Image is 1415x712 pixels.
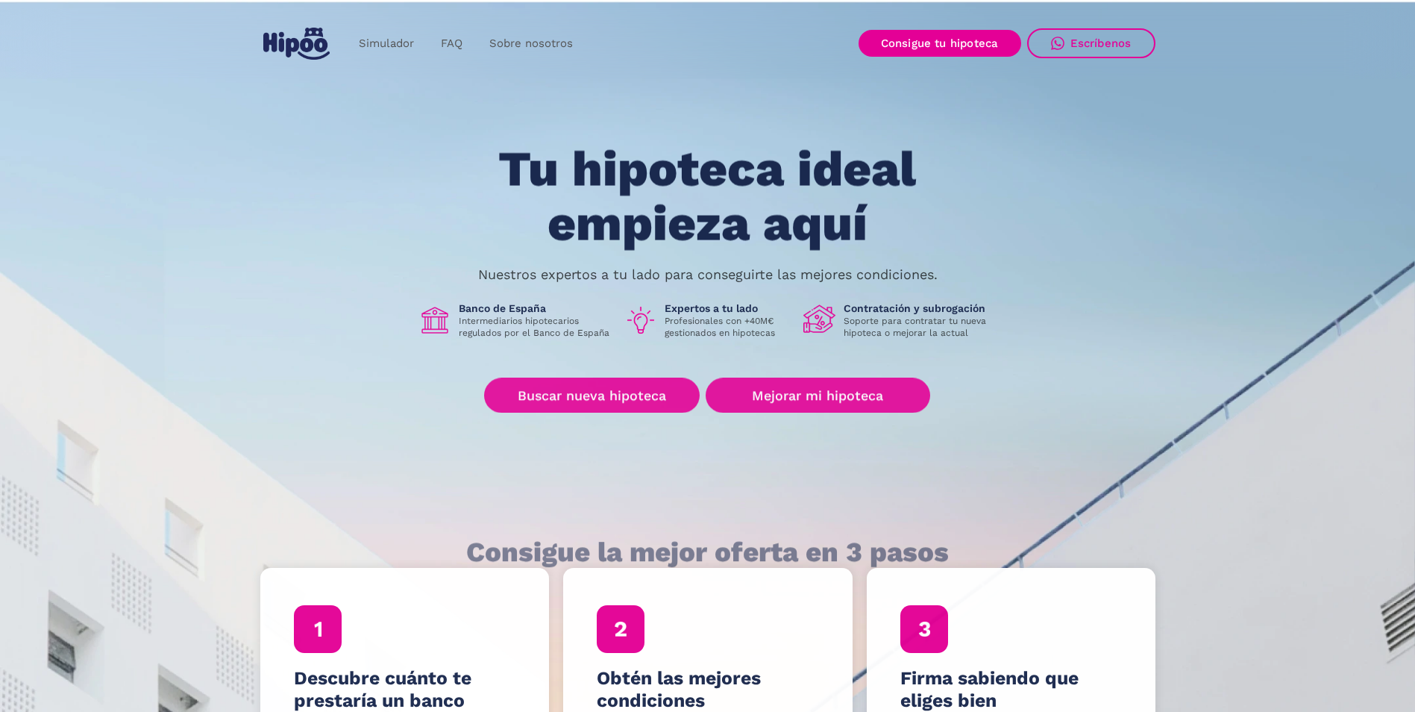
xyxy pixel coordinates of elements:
h1: Banco de España [459,302,612,315]
div: Escríbenos [1070,37,1132,50]
a: Simulador [345,29,427,58]
h4: Descubre cuánto te prestaría un banco [293,667,515,712]
h4: Obtén las mejores condiciones [597,667,819,712]
a: Mejorar mi hipoteca [706,378,930,413]
a: Consigue tu hipoteca [859,30,1021,57]
a: Sobre nosotros [476,29,586,58]
h1: Consigue la mejor oferta en 3 pasos [466,537,949,567]
p: Soporte para contratar tu nueva hipoteca o mejorar la actual [844,315,997,339]
h1: Expertos a tu lado [665,302,791,315]
h4: Firma sabiendo que eliges bien [900,667,1122,712]
a: Buscar nueva hipoteca [484,378,700,413]
a: FAQ [427,29,476,58]
h1: Tu hipoteca ideal empieza aquí [424,143,990,251]
p: Nuestros expertos a tu lado para conseguirte las mejores condiciones. [478,269,938,281]
p: Profesionales con +40M€ gestionados en hipotecas [665,315,791,339]
p: Intermediarios hipotecarios regulados por el Banco de España [459,315,612,339]
a: home [260,22,333,66]
a: Escríbenos [1027,28,1155,58]
h1: Contratación y subrogación [844,302,997,315]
